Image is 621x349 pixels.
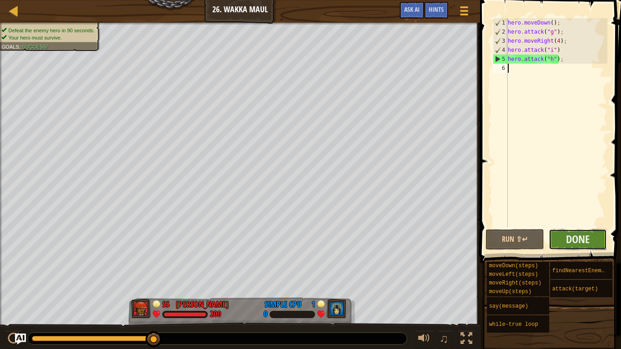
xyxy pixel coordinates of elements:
button: Toggle fullscreen [457,330,476,349]
span: findNearestEnemy() [552,268,611,274]
li: Your hero must survive. [1,34,94,41]
img: thang_avatar_frame.png [131,299,151,318]
div: 3 [493,36,508,45]
button: Done [549,229,607,250]
div: 1 [306,299,315,307]
span: moveUp(steps) [489,289,532,295]
li: Defeat the enemy hero in 90 seconds. [1,27,94,34]
div: 5 [493,55,508,64]
span: moveRight(steps) [489,280,541,286]
span: Hints [429,5,444,14]
span: moveLeft(steps) [489,271,538,278]
div: Simple CPU [265,299,301,310]
span: say(message) [489,303,528,309]
img: thang_avatar_frame.png [326,299,346,318]
span: attack(target) [552,286,598,292]
button: ♫ [438,330,453,349]
button: Run ⇧↵ [486,229,544,250]
span: Defeat the enemy hero in 90 seconds. [9,27,95,33]
span: Goals [1,44,19,50]
button: Ask AI [400,2,424,19]
div: 200 [210,310,221,319]
span: ♫ [440,332,449,345]
div: 55 [162,299,171,307]
button: Ctrl + P: Play [5,330,23,349]
div: 0 [264,310,267,319]
span: : [19,44,22,50]
div: 4 [493,45,508,55]
button: Adjust volume [415,330,433,349]
div: 2 [493,27,508,36]
span: moveDown(steps) [489,263,538,269]
button: Show game menu [453,2,476,23]
span: Done [566,232,590,246]
div: 6 [493,64,508,73]
span: Ask AI [404,5,420,14]
span: Your hero must survive. [9,35,62,40]
span: Success! [22,44,48,50]
button: Ask AI [15,334,26,344]
div: [PERSON_NAME] [176,299,229,310]
div: 1 [493,18,508,27]
span: while-true loop [489,321,538,328]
